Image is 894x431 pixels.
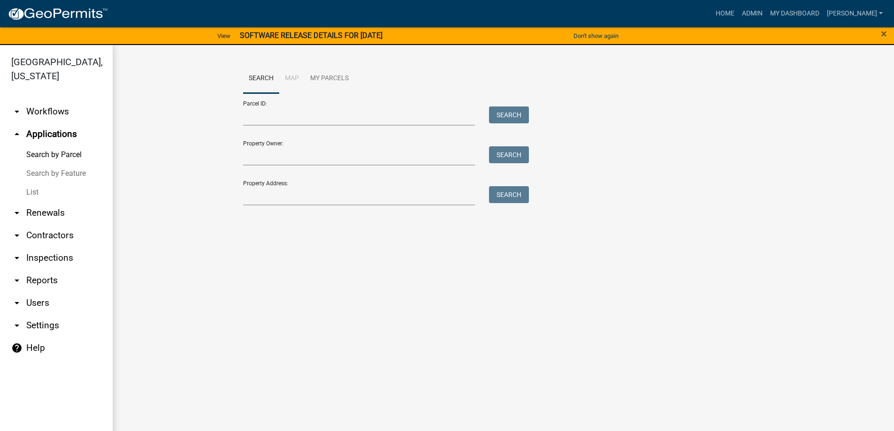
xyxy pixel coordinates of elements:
a: My Dashboard [766,5,823,23]
a: Search [243,64,279,94]
button: Search [489,146,529,163]
a: [PERSON_NAME] [823,5,886,23]
span: × [881,27,887,40]
i: arrow_drop_down [11,275,23,286]
i: arrow_drop_down [11,320,23,331]
a: Admin [738,5,766,23]
i: arrow_drop_down [11,207,23,219]
strong: SOFTWARE RELEASE DETAILS FOR [DATE] [240,31,382,40]
i: arrow_drop_down [11,297,23,309]
button: Close [881,28,887,39]
i: arrow_drop_down [11,230,23,241]
a: My Parcels [305,64,354,94]
i: help [11,342,23,354]
i: arrow_drop_up [11,129,23,140]
a: View [214,28,234,44]
i: arrow_drop_down [11,252,23,264]
button: Search [489,186,529,203]
button: Don't show again [570,28,622,44]
i: arrow_drop_down [11,106,23,117]
button: Search [489,106,529,123]
a: Home [712,5,738,23]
